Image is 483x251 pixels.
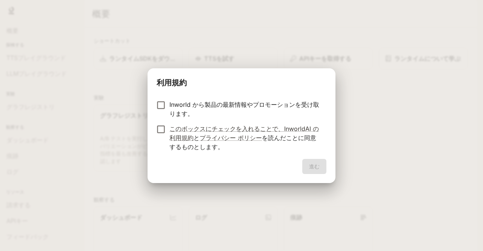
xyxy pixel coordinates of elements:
font: 。 [218,143,224,151]
font: を読んだことに同意するものとします [169,134,316,151]
font: Inworld から製品の最新情報やプロモーションを受け取ります。 [169,101,319,117]
font: と [194,134,200,142]
font: 利用規約 [157,78,187,87]
a: プライバシー ポリシー [200,134,262,142]
a: このボックスにチェックを入れることで、InworldAI の利用規約 [169,125,319,142]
